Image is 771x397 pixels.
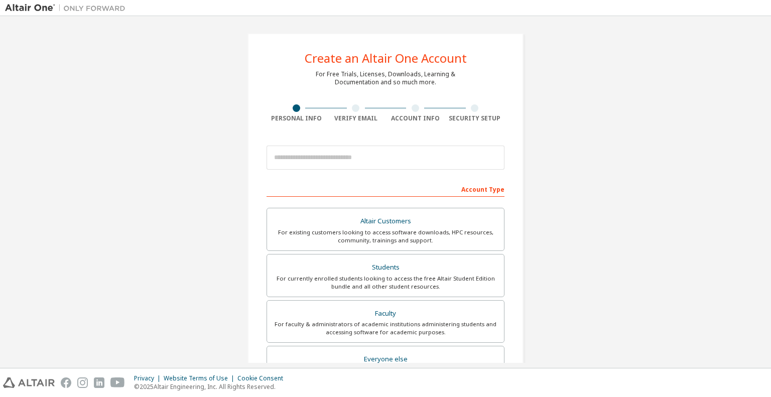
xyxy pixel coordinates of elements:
div: Privacy [134,374,164,382]
div: Create an Altair One Account [305,52,467,64]
img: Altair One [5,3,131,13]
img: instagram.svg [77,377,88,388]
img: linkedin.svg [94,377,104,388]
img: facebook.svg [61,377,71,388]
div: For existing customers looking to access software downloads, HPC resources, community, trainings ... [273,228,498,244]
img: altair_logo.svg [3,377,55,388]
div: Faculty [273,307,498,321]
div: Account Info [385,114,445,122]
div: Security Setup [445,114,505,122]
div: Website Terms of Use [164,374,237,382]
div: Everyone else [273,352,498,366]
div: For Free Trials, Licenses, Downloads, Learning & Documentation and so much more. [316,70,455,86]
div: Cookie Consent [237,374,289,382]
img: youtube.svg [110,377,125,388]
div: For faculty & administrators of academic institutions administering students and accessing softwa... [273,320,498,336]
div: Students [273,260,498,275]
div: Account Type [267,181,504,197]
div: For currently enrolled students looking to access the free Altair Student Edition bundle and all ... [273,275,498,291]
div: Personal Info [267,114,326,122]
div: Verify Email [326,114,386,122]
p: © 2025 Altair Engineering, Inc. All Rights Reserved. [134,382,289,391]
div: Altair Customers [273,214,498,228]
